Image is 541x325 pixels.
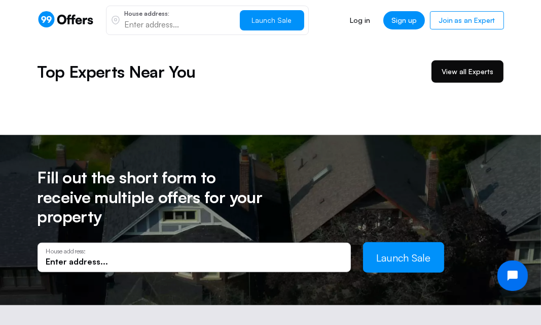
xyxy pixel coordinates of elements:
span: View all Experts [442,67,493,77]
a: Log in [342,11,378,29]
p: House address: [125,11,232,17]
button: Launch Sale [240,10,304,30]
h5: Top Experts Near You [38,59,196,84]
p: House address: [46,248,342,255]
span: Launch Sale [252,16,292,24]
a: Join as an Expert [430,11,503,29]
input: Enter address... [125,19,232,30]
button: Launch Sale [363,242,444,273]
iframe: Tidio Chat [489,252,536,300]
a: Sign up [383,11,425,29]
h5: Fill out the short form to receive multiple offers for your property [38,168,273,226]
span: Launch Sale [376,251,430,264]
a: View all Experts [431,60,503,83]
input: Enter address... [46,256,342,267]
